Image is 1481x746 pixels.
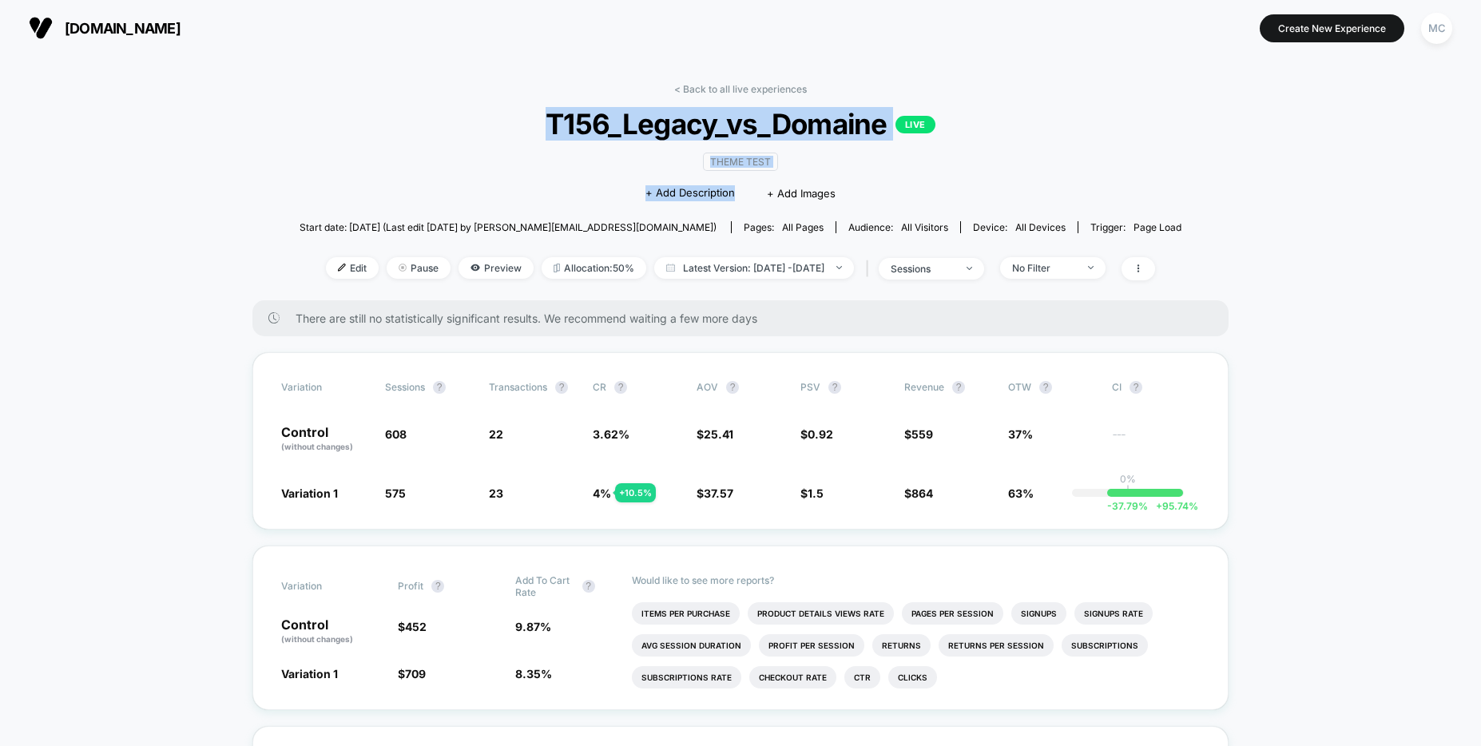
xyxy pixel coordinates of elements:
img: end [1088,266,1094,269]
img: end [399,264,407,272]
li: Profit Per Session [759,634,864,657]
p: | [1126,485,1130,497]
li: Product Details Views Rate [748,602,894,625]
li: Pages Per Session [902,602,1003,625]
span: Variation [281,574,369,598]
span: Variation 1 [281,667,338,681]
img: end [967,267,972,270]
span: Transactions [489,381,547,393]
span: 559 [911,427,933,441]
li: Returns Per Session [939,634,1054,657]
span: CR [593,381,606,393]
li: Clicks [888,666,937,688]
span: -37.79 % [1107,500,1148,512]
span: | [862,257,879,280]
span: Device: [960,221,1078,233]
li: Ctr [844,666,880,688]
span: 864 [911,486,933,500]
span: CI [1112,381,1200,394]
li: Avg Session Duration [632,634,751,657]
span: 3.62 % [593,427,629,441]
img: Visually logo [29,16,53,40]
span: $ [904,427,933,441]
span: 63% [1008,486,1034,500]
li: Returns [872,634,931,657]
span: Start date: [DATE] (Last edit [DATE] by [PERSON_NAME][EMAIL_ADDRESS][DOMAIN_NAME]) [300,221,717,233]
span: Allocation: 50% [542,257,646,279]
span: $ [800,427,833,441]
button: ? [1130,381,1142,394]
span: OTW [1008,381,1096,394]
span: 608 [385,427,407,441]
span: 37% [1008,427,1033,441]
span: Profit [398,580,423,592]
span: Variation 1 [281,486,338,500]
span: (without changes) [281,442,353,451]
p: Control [281,618,382,645]
span: 0.92 [808,427,833,441]
button: MC [1416,12,1457,45]
span: all devices [1015,221,1066,233]
span: 23 [489,486,503,500]
span: AOV [697,381,718,393]
li: Checkout Rate [749,666,836,688]
li: Signups [1011,602,1066,625]
img: rebalance [554,264,560,272]
p: 0% [1120,473,1136,485]
span: Edit [326,257,379,279]
button: ? [433,381,446,394]
span: 452 [405,620,427,633]
span: Theme Test [703,153,778,171]
span: $ [697,486,733,500]
span: $ [398,620,427,633]
span: $ [398,667,426,681]
li: Signups Rate [1074,602,1153,625]
button: ? [952,381,965,394]
button: ? [582,580,595,593]
span: $ [904,486,933,500]
li: Subscriptions [1062,634,1148,657]
span: $ [697,427,733,441]
li: Subscriptions Rate [632,666,741,688]
span: Preview [459,257,534,279]
span: Variation [281,381,369,394]
span: + Add Images [767,187,836,200]
p: LIVE [895,116,935,133]
button: Create New Experience [1260,14,1404,42]
img: calendar [666,264,675,272]
button: ? [828,381,841,394]
span: [DOMAIN_NAME] [65,20,181,37]
span: all pages [782,221,824,233]
p: Control [281,426,369,453]
button: ? [726,381,739,394]
span: Sessions [385,381,425,393]
span: T156_Legacy_vs_Domaine [343,107,1137,141]
div: No Filter [1012,262,1076,274]
div: Pages: [744,221,824,233]
span: + [1156,500,1162,512]
span: Latest Version: [DATE] - [DATE] [654,257,854,279]
span: 575 [385,486,406,500]
div: + 10.5 % [615,483,656,502]
div: Trigger: [1090,221,1181,233]
span: + Add Description [645,185,735,201]
span: There are still no statistically significant results. We recommend waiting a few more days [296,311,1197,325]
span: Revenue [904,381,944,393]
div: Audience: [848,221,948,233]
div: MC [1421,13,1452,44]
span: 8.35 % [515,667,552,681]
span: --- [1112,430,1200,453]
span: 95.74 % [1148,500,1198,512]
span: Page Load [1134,221,1181,233]
span: (without changes) [281,634,353,644]
span: $ [800,486,824,500]
li: Items Per Purchase [632,602,740,625]
button: ? [1039,381,1052,394]
span: 4 % [593,486,611,500]
span: 1.5 [808,486,824,500]
span: Pause [387,257,451,279]
span: PSV [800,381,820,393]
span: 25.41 [704,427,733,441]
span: 37.57 [704,486,733,500]
img: edit [338,264,346,272]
